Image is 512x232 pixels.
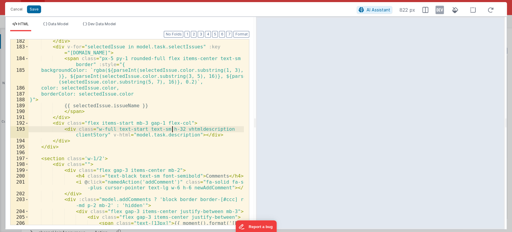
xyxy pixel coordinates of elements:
[7,5,25,14] button: Cancel
[10,144,28,150] div: 195
[198,31,204,38] button: 3
[191,31,196,38] button: 2
[184,31,190,38] button: 1
[10,156,28,162] div: 197
[10,120,28,126] div: 192
[226,31,232,38] button: 7
[10,108,28,114] div: 190
[164,31,183,38] button: No Folds
[10,138,28,144] div: 194
[10,173,28,179] div: 200
[10,97,28,103] div: 188
[88,22,116,26] span: Dev Data Model
[212,31,218,38] button: 5
[10,167,28,173] div: 199
[233,31,249,38] button: Format
[10,197,28,208] div: 203
[10,38,28,44] div: 182
[10,85,28,91] div: 186
[10,214,28,220] div: 205
[400,6,415,14] span: 822 px
[10,209,28,215] div: 204
[10,191,28,197] div: 202
[10,161,28,167] div: 198
[10,179,28,191] div: 201
[10,150,28,156] div: 196
[357,6,392,14] button: AI Assistant
[205,31,211,38] button: 4
[367,7,390,12] span: AI Assistant
[18,22,29,26] span: HTML
[10,44,28,56] div: 183
[10,114,28,121] div: 191
[10,126,28,138] div: 193
[27,5,41,13] button: Save
[10,56,28,67] div: 184
[219,31,225,38] button: 6
[10,103,28,109] div: 189
[48,22,68,26] span: Data Model
[10,67,28,85] div: 185
[10,91,28,97] div: 187
[10,220,28,232] div: 206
